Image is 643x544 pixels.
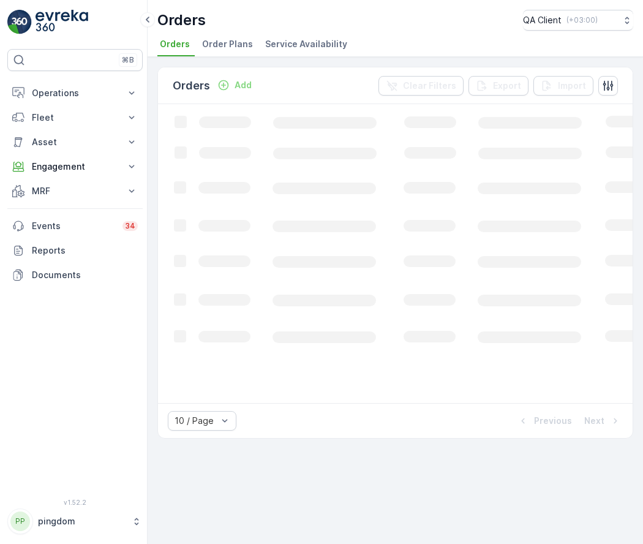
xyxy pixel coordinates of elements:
[7,214,143,238] a: Events34
[32,244,138,257] p: Reports
[160,38,190,50] span: Orders
[265,38,347,50] span: Service Availability
[32,220,115,232] p: Events
[493,80,521,92] p: Export
[534,415,572,427] p: Previous
[7,508,143,534] button: PPpingdom
[125,221,135,231] p: 34
[7,105,143,130] button: Fleet
[7,179,143,203] button: MRF
[32,161,118,173] p: Engagement
[157,10,206,30] p: Orders
[122,55,134,65] p: ⌘B
[7,130,143,154] button: Asset
[533,76,593,96] button: Import
[403,80,456,92] p: Clear Filters
[468,76,528,96] button: Export
[378,76,464,96] button: Clear Filters
[566,15,598,25] p: ( +03:00 )
[32,87,118,99] p: Operations
[523,10,633,31] button: QA Client(+03:00)
[36,10,88,34] img: logo_light-DOdMpM7g.png
[32,136,118,148] p: Asset
[7,154,143,179] button: Engagement
[516,414,573,428] button: Previous
[558,80,586,92] p: Import
[38,515,126,527] p: pingdom
[32,185,118,197] p: MRF
[583,414,623,428] button: Next
[235,79,252,91] p: Add
[7,81,143,105] button: Operations
[7,10,32,34] img: logo
[212,78,257,93] button: Add
[202,38,253,50] span: Order Plans
[10,512,30,531] div: PP
[584,415,604,427] p: Next
[32,111,118,124] p: Fleet
[173,77,210,94] p: Orders
[32,269,138,281] p: Documents
[523,14,562,26] p: QA Client
[7,263,143,287] a: Documents
[7,499,143,506] span: v 1.52.2
[7,238,143,263] a: Reports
